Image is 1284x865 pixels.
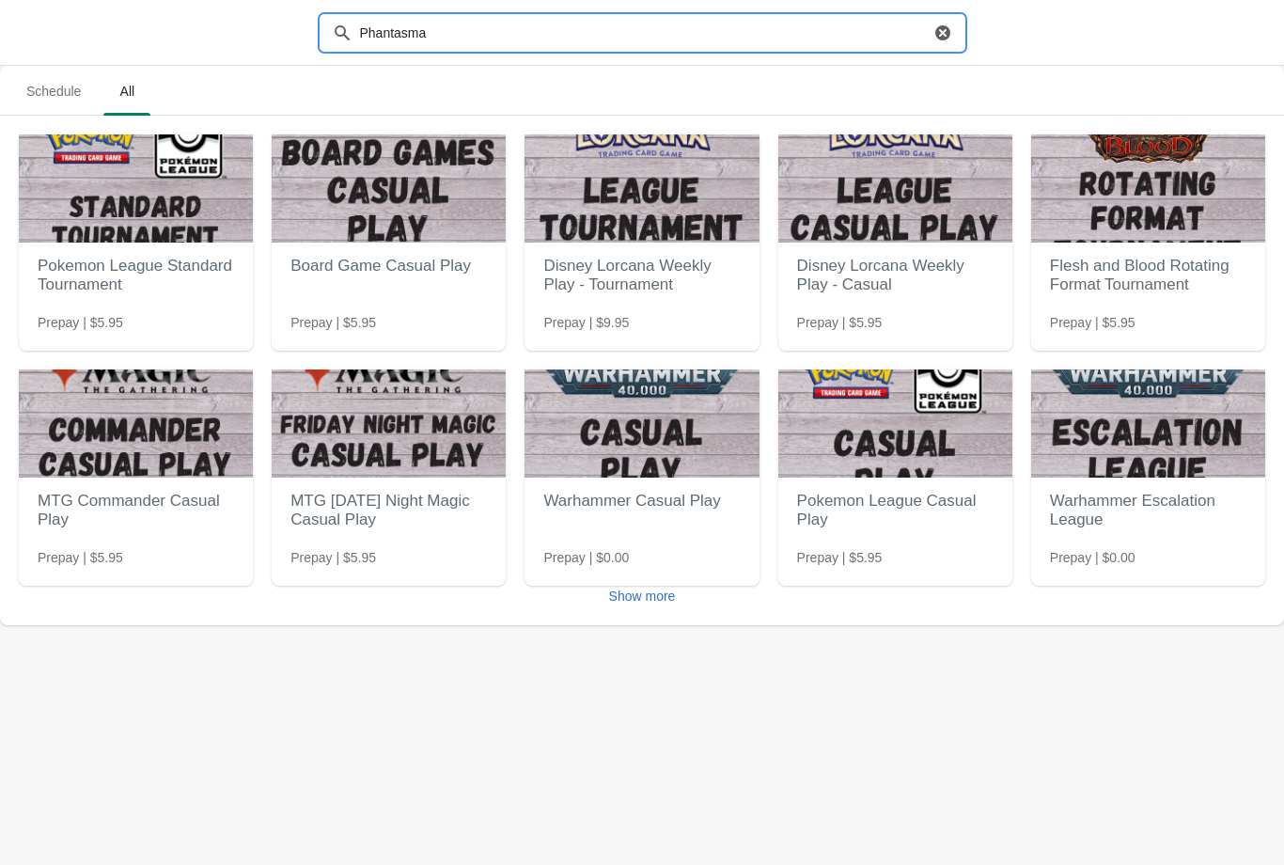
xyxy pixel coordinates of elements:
span: Prepay | $5.95 [38,548,123,567]
h2: MTG [DATE] Night Magic Casual Play [290,482,487,539]
h2: Pokemon League Standard Tournament [38,247,234,304]
span: Schedule [11,74,96,108]
h2: Board Game Casual Play [290,247,487,285]
img: MTG Commander Casual Play [19,370,253,478]
span: All [103,74,150,108]
input: Search [359,16,930,50]
h2: Disney Lorcana Weekly Play - Casual [797,247,994,304]
img: Disney Lorcana Weekly Play - Casual [778,134,1012,243]
img: Pokemon League Standard Tournament [19,134,253,243]
img: Warhammer Casual Play [525,370,759,478]
span: Prepay | $5.95 [797,313,883,332]
img: MTG Friday Night Magic Casual Play [272,370,506,478]
img: Board Game Casual Play [272,134,506,243]
span: Prepay | $5.95 [38,313,123,332]
h2: Pokemon League Casual Play [797,482,994,539]
button: Show more [602,579,683,613]
span: Prepay | $9.95 [543,313,629,332]
h2: Disney Lorcana Weekly Play - Tournament [543,247,740,304]
span: Prepay | $5.95 [290,313,376,332]
span: Prepay | $5.95 [1050,313,1135,332]
button: Clear [933,24,952,42]
img: Warhammer Escalation League [1031,370,1265,478]
img: Pokemon League Casual Play [778,370,1012,478]
h2: MTG Commander Casual Play [38,482,234,539]
h2: Warhammer Escalation League [1050,482,1246,539]
h2: Warhammer Casual Play [543,482,740,520]
span: Prepay | $5.95 [797,548,883,567]
span: Prepay | $0.00 [1050,548,1135,567]
span: Show more [609,589,676,604]
img: Disney Lorcana Weekly Play - Tournament [525,134,759,243]
span: Prepay | $0.00 [543,548,629,567]
h2: Flesh and Blood Rotating Format Tournament [1050,247,1246,304]
img: Flesh and Blood Rotating Format Tournament [1031,134,1265,243]
span: Prepay | $5.95 [290,548,376,567]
